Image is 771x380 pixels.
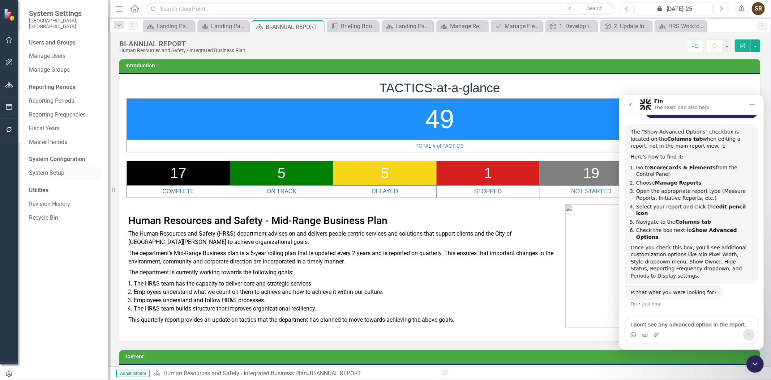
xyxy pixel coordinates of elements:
[266,22,322,31] div: BI-ANNUAL REPORT
[134,280,562,288] li: The HR&S team has the capacity to deliver core and strategic services.
[4,8,16,21] img: ClearPoint Strategy
[547,22,595,31] a: 1. Develop Integrated Business Plans
[505,22,541,31] div: Manage Elements
[128,215,562,227] h2: Human Resources and Safety - Mid-Range Business Plan
[170,165,187,181] span: 17
[211,22,247,31] div: Landing Page
[125,354,757,359] h3: Current
[119,40,245,48] div: BI-ANNUAL REPORT
[29,155,101,164] div: System Configuration
[583,165,600,181] span: 19
[425,105,454,134] span: 49
[329,22,377,31] a: Briefing Books
[29,214,101,222] a: Recycle Bin
[29,52,101,60] a: Manage Users
[450,22,486,31] div: Manage Reports
[619,95,764,350] iframe: Intercom live chat
[128,267,562,278] p: The department is currently working towards the following goals:
[116,370,150,377] span: Administrator
[395,22,432,31] div: Landing Page
[638,5,710,13] div: [DATE]-25
[134,305,562,313] li: The HR&S team builds structure that improves organizational resiliency.
[752,2,765,15] button: SR
[29,18,101,30] small: [GEOGRAPHIC_DATA], [GEOGRAPHIC_DATA]
[153,370,434,378] div: »
[381,165,389,181] span: 5
[29,97,101,105] a: Reporting Periods
[29,66,101,74] a: Manage Groups
[278,165,286,181] span: 5
[416,143,464,149] span: TOTAL # of TACTICS
[128,248,562,267] p: The department’s Mid-Range Business plan is a 5-year rolling plan that is updated every 2 years a...
[380,81,500,95] span: TACTICS-at-a-glance
[636,2,713,15] button: [DATE]-25
[614,22,650,31] div: 2. Update Integrated Business Plans
[29,138,101,147] a: Master Periods
[571,188,612,194] a: NOT STARTED
[341,22,377,31] div: Briefing Books
[163,370,307,377] a: Human Resources and Safety - Integrated Business Plan
[29,186,101,195] div: Utilities
[29,124,101,133] a: Fiscal Years
[145,22,193,31] a: Landing Page
[602,22,650,31] a: 2. Update Integrated Business Plans
[29,111,101,119] a: Reporting Frequencies
[493,22,541,31] a: Manage Elements
[746,355,764,373] iframe: Intercom live chat
[310,370,361,377] div: BI-ANNUAL REPORT
[157,22,193,31] div: Landing Page
[267,188,296,194] a: ON TRACK
[162,188,194,194] a: COMPLETE
[29,169,101,177] a: System Setup
[565,204,751,328] img: ClearPoint%20%20Status%20v3.PNG
[384,22,432,31] a: Landing Page
[656,22,704,31] a: HRS Workforce Plan Landing Page
[146,3,615,15] input: Search ClearPoint...
[119,48,245,53] div: Human Resources and Safety - Integrated Business Plan
[29,83,101,92] div: Reporting Periods
[372,188,398,194] a: DELAYED
[474,188,502,194] a: STOPPED
[125,63,757,68] h3: Introduction
[199,22,247,31] a: Landing Page
[668,22,704,31] div: HRS Workforce Plan Landing Page
[438,22,486,31] a: Manage Reports
[29,9,101,18] span: System Settings
[577,4,613,14] button: Search
[559,22,595,31] div: 1. Develop Integrated Business Plans
[29,200,101,208] a: Revision History
[29,39,101,47] div: Users and Groups
[587,5,603,11] span: Search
